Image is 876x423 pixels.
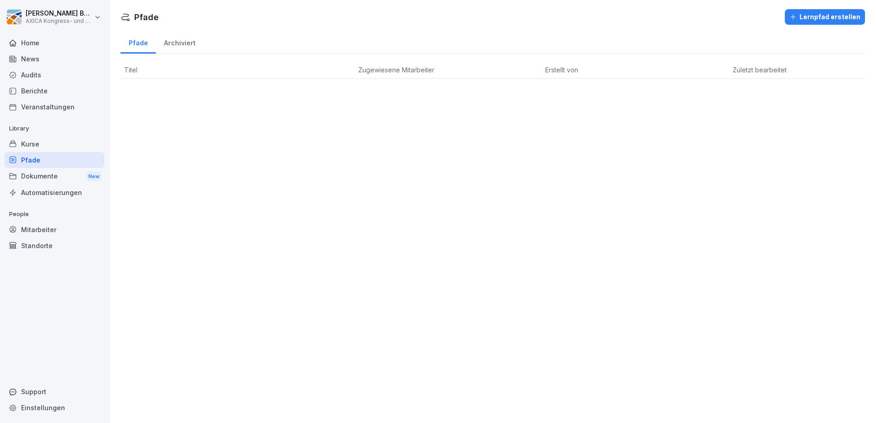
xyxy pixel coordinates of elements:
span: Titel [124,66,137,74]
div: New [86,171,102,182]
h1: Pfade [134,11,159,23]
p: [PERSON_NAME] Buttgereit [26,10,93,17]
div: Support [5,384,104,400]
a: Berichte [5,83,104,99]
a: Pfade [120,30,156,54]
a: News [5,51,104,67]
a: Home [5,35,104,51]
a: Mitarbeiter [5,222,104,238]
span: Zugewiesene Mitarbeiter [358,66,434,74]
a: DokumenteNew [5,168,104,185]
span: Zuletzt bearbeitet [733,66,787,74]
button: Lernpfad erstellen [785,9,865,25]
div: Lernpfad erstellen [789,12,860,22]
a: Veranstaltungen [5,99,104,115]
p: Library [5,121,104,136]
a: Pfade [5,152,104,168]
div: Dokumente [5,168,104,185]
a: Archiviert [156,30,203,54]
a: Einstellungen [5,400,104,416]
p: AXICA Kongress- und Tagungszentrum Pariser Platz 3 GmbH [26,18,93,24]
a: Standorte [5,238,104,254]
p: People [5,207,104,222]
a: Automatisierungen [5,184,104,201]
span: Erstellt von [545,66,578,74]
a: Kurse [5,136,104,152]
a: Audits [5,67,104,83]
